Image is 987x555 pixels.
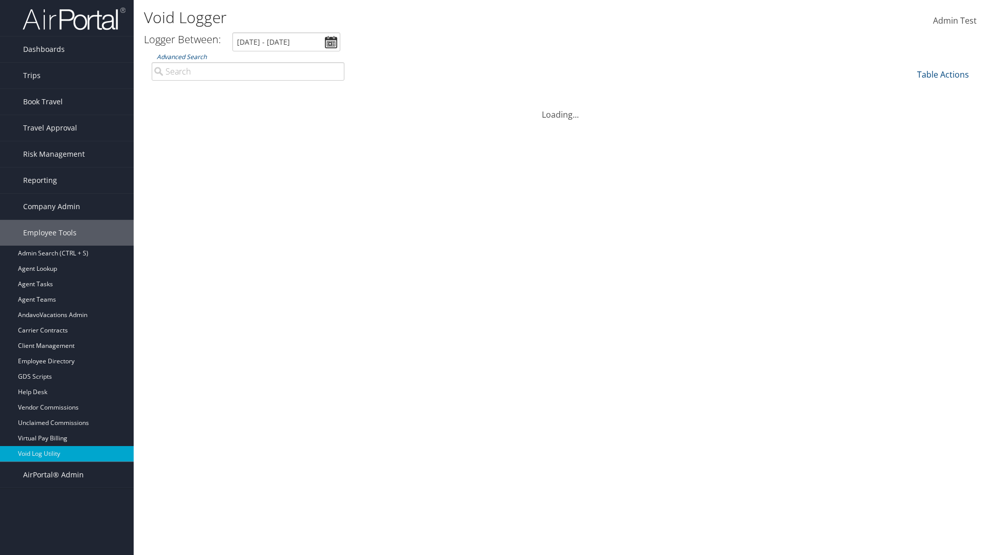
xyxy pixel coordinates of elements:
[933,5,977,37] a: Admin Test
[144,96,977,121] div: Loading...
[144,7,699,28] h1: Void Logger
[232,32,340,51] input: [DATE] - [DATE]
[157,52,207,61] a: Advanced Search
[23,168,57,193] span: Reporting
[23,220,77,246] span: Employee Tools
[152,62,344,81] input: Advanced Search
[23,115,77,141] span: Travel Approval
[23,141,85,167] span: Risk Management
[23,36,65,62] span: Dashboards
[144,32,221,46] h3: Logger Between:
[917,69,969,80] a: Table Actions
[23,194,80,219] span: Company Admin
[23,462,84,488] span: AirPortal® Admin
[23,7,125,31] img: airportal-logo.png
[23,63,41,88] span: Trips
[933,15,977,26] span: Admin Test
[23,89,63,115] span: Book Travel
